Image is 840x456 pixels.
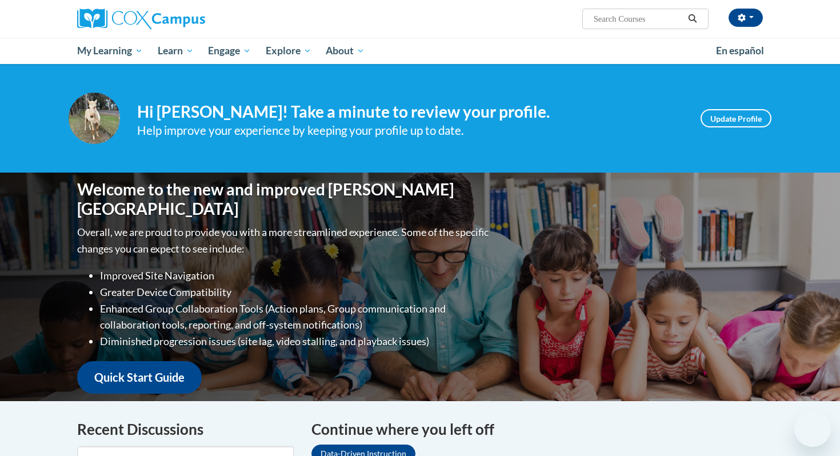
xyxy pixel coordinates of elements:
[100,301,491,334] li: Enhanced Group Collaboration Tools (Action plans, Group communication and collaboration tools, re...
[69,93,120,144] img: Profile Image
[150,38,201,64] a: Learn
[70,38,150,64] a: My Learning
[77,180,491,218] h1: Welcome to the new and improved [PERSON_NAME][GEOGRAPHIC_DATA]
[77,224,491,257] p: Overall, we are proud to provide you with a more streamlined experience. Some of the specific cha...
[319,38,373,64] a: About
[77,44,143,58] span: My Learning
[137,121,683,140] div: Help improve your experience by keeping your profile up to date.
[208,44,251,58] span: Engage
[266,44,311,58] span: Explore
[77,9,294,29] a: Cox Campus
[701,109,771,127] a: Update Profile
[137,102,683,122] h4: Hi [PERSON_NAME]! Take a minute to review your profile.
[77,418,294,441] h4: Recent Discussions
[60,38,780,64] div: Main menu
[100,333,491,350] li: Diminished progression issues (site lag, video stalling, and playback issues)
[100,267,491,284] li: Improved Site Navigation
[326,44,365,58] span: About
[716,45,764,57] span: En español
[684,12,701,26] button: Search
[311,418,763,441] h4: Continue where you left off
[593,12,684,26] input: Search Courses
[158,44,194,58] span: Learn
[258,38,319,64] a: Explore
[729,9,763,27] button: Account Settings
[100,284,491,301] li: Greater Device Compatibility
[77,361,202,394] a: Quick Start Guide
[709,39,771,63] a: En español
[77,9,205,29] img: Cox Campus
[794,410,831,447] iframe: Button to launch messaging window
[201,38,258,64] a: Engage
